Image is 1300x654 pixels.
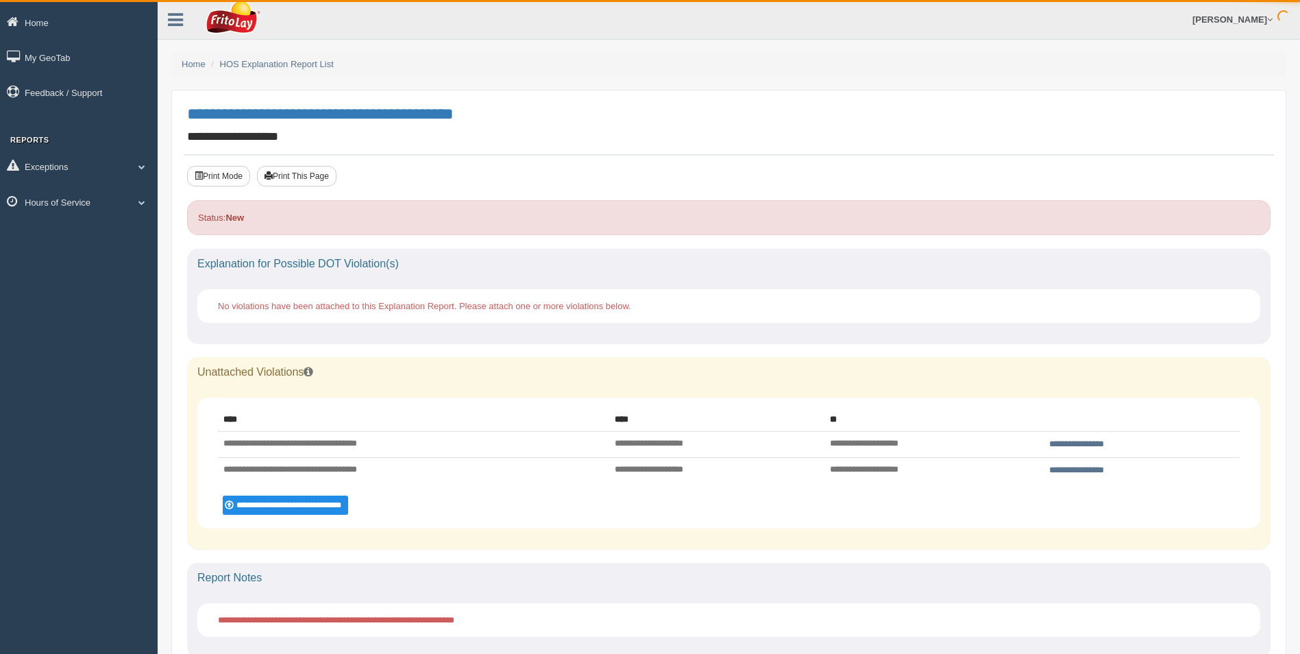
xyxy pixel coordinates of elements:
[182,59,206,69] a: Home
[187,166,250,186] button: Print Mode
[220,59,334,69] a: HOS Explanation Report List
[187,563,1271,593] div: Report Notes
[187,249,1271,279] div: Explanation for Possible DOT Violation(s)
[218,301,631,311] span: No violations have been attached to this Explanation Report. Please attach one or more violations...
[257,166,336,186] button: Print This Page
[187,357,1271,387] div: Unattached Violations
[225,213,244,223] strong: New
[187,200,1271,235] div: Status:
